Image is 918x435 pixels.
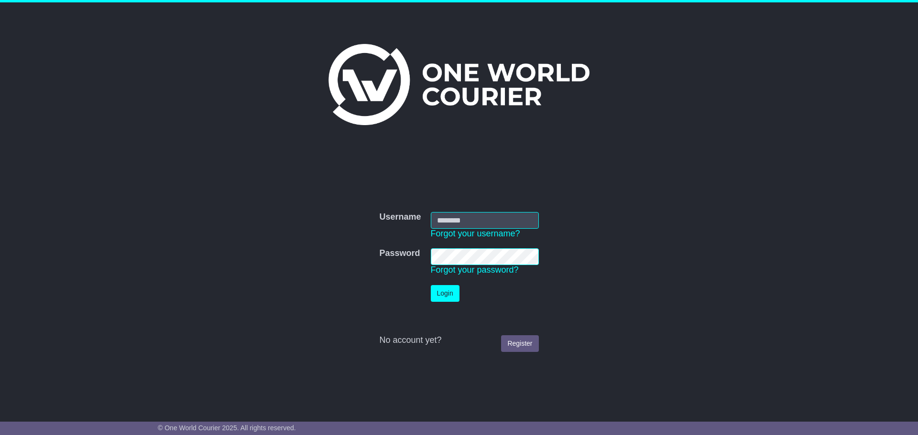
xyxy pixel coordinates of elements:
a: Forgot your username? [431,229,520,238]
a: Register [501,335,538,352]
label: Password [379,248,420,259]
span: © One World Courier 2025. All rights reserved. [158,424,296,432]
img: One World [328,44,590,125]
div: No account yet? [379,335,538,346]
button: Login [431,285,459,302]
a: Forgot your password? [431,265,519,275]
label: Username [379,212,421,223]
